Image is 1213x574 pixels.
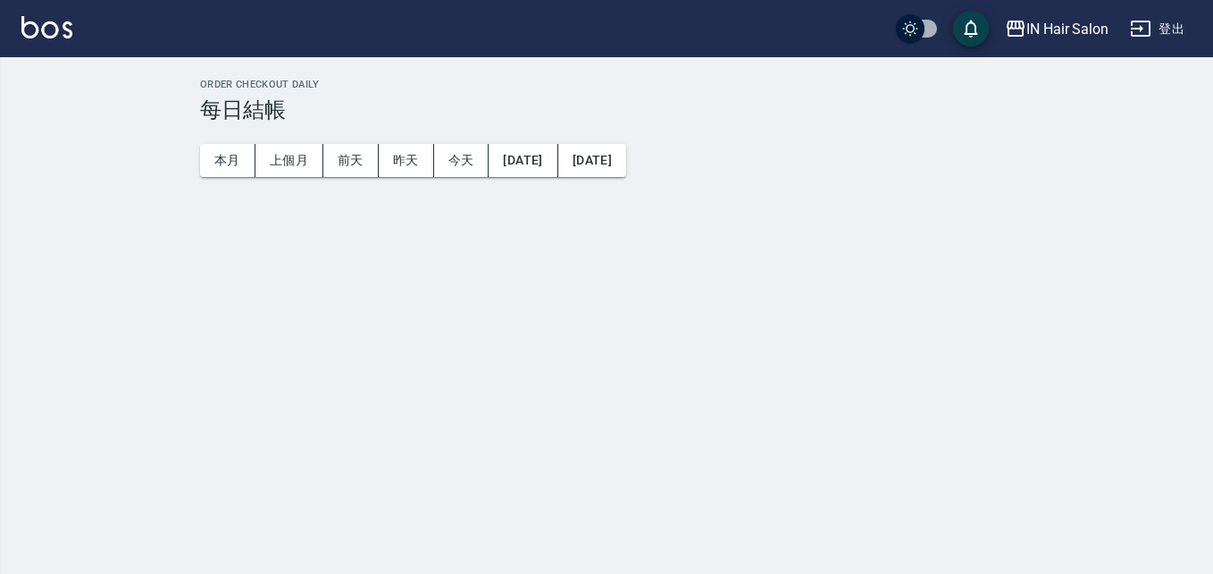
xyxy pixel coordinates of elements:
[1026,18,1108,40] div: IN Hair Salon
[558,144,626,177] button: [DATE]
[200,144,255,177] button: 本月
[255,144,323,177] button: 上個月
[1123,13,1192,46] button: 登出
[998,11,1116,47] button: IN Hair Salon
[323,144,379,177] button: 前天
[379,144,434,177] button: 昨天
[953,11,989,46] button: save
[200,79,1192,90] h2: Order checkout daily
[434,144,489,177] button: 今天
[489,144,557,177] button: [DATE]
[21,16,72,38] img: Logo
[200,97,1192,122] h3: 每日結帳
